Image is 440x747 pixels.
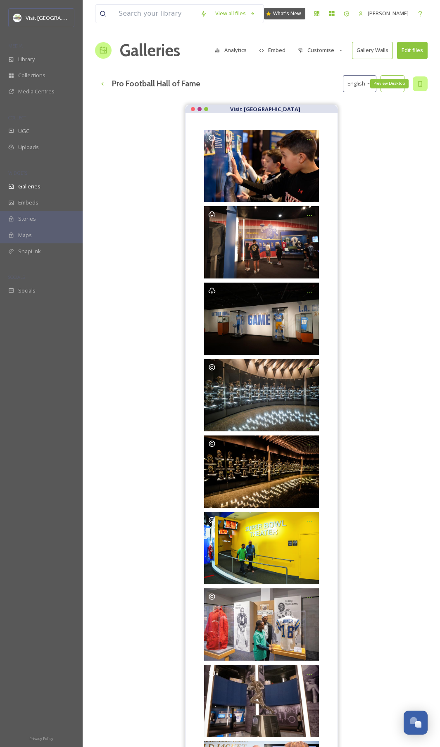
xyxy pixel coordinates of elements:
[202,128,321,204] a: Opens media popup. Media description: JAS_9553.jpg.
[354,5,413,21] a: [PERSON_NAME]
[18,127,29,135] span: UGC
[18,231,32,239] span: Maps
[114,5,196,23] input: Search your library
[202,510,321,586] a: Opens media popup. Media description: Pro Football HOF Super Bowl Theatre.jpg.
[13,14,21,22] img: download.jpeg
[8,43,23,49] span: MEDIA
[18,215,36,223] span: Stories
[264,8,305,19] a: What's New
[202,357,321,433] a: Opens media popup. Media description: P1011118edited HALL OF FAME BUSTS - 0725.jpg.
[120,38,180,63] a: Galleries
[211,5,259,21] a: View all files
[18,88,55,95] span: Media Centres
[18,183,40,190] span: Galleries
[18,55,35,63] span: Library
[202,204,321,281] a: Opens media popup. Media description: P1011124.JPG.
[211,42,255,58] a: Analytics
[202,281,321,357] a: Opens media popup. Media description: P1011148.JPG.
[294,42,348,58] button: Customise
[202,433,321,510] a: Opens media popup. Media description: Pro Football Hall of Fame _ Busts (1).jpg.
[368,10,409,17] span: [PERSON_NAME]
[29,736,53,741] span: Privacy Policy
[29,733,53,743] a: Privacy Policy
[352,42,393,59] button: Gallery Walls
[370,79,409,88] div: Preview Desktop
[8,114,26,121] span: COLLECT
[18,143,39,151] span: Uploads
[211,42,251,58] button: Analytics
[255,42,290,58] button: Embed
[26,14,90,21] span: Visit [GEOGRAPHIC_DATA]
[230,105,300,113] strong: Visit [GEOGRAPHIC_DATA]
[18,247,41,255] span: SnapLink
[202,663,321,739] a: Opens media popup. Media description: P1011129edited STATUE.jpg.
[112,78,200,90] h3: Pro Football Hall of Fame
[18,287,36,295] span: Socials
[18,71,45,79] span: Collections
[404,711,428,735] button: Open Chat
[18,199,38,207] span: Embeds
[381,75,404,92] button: Reset
[347,80,365,88] span: English
[8,170,27,176] span: WIDGETS
[202,586,321,663] a: Opens media popup. Media description: Pro Football HOF Black College Football HOF - rgb.jpg.
[397,42,428,59] button: Edit files
[8,274,25,280] span: SOCIALS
